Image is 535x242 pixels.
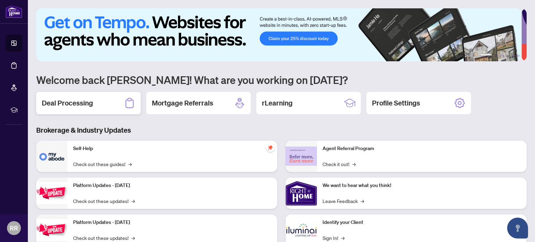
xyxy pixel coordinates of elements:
[266,143,274,152] span: pushpin
[323,182,521,189] p: We want to hear what you think!
[36,125,527,135] h3: Brokerage & Industry Updates
[36,219,68,241] img: Platform Updates - July 8, 2025
[286,147,317,166] img: Agent Referral Program
[360,197,364,205] span: →
[262,98,293,108] h2: rLearning
[131,197,135,205] span: →
[323,160,356,168] a: Check it out!→
[73,219,272,226] p: Platform Updates - [DATE]
[495,54,497,57] button: 2
[36,182,68,204] img: Platform Updates - July 21, 2025
[73,145,272,153] p: Self-Help
[323,197,364,205] a: Leave Feedback→
[286,178,317,209] img: We want to hear what you think!
[73,182,272,189] p: Platform Updates - [DATE]
[10,223,18,233] span: RR
[128,160,132,168] span: →
[372,98,420,108] h2: Profile Settings
[36,73,527,86] h1: Welcome back [PERSON_NAME]! What are you working on [DATE]?
[131,234,135,242] span: →
[36,8,521,61] img: Slide 0
[481,54,492,57] button: 1
[42,98,93,108] h2: Deal Processing
[323,234,344,242] a: Sign In!→
[352,160,356,168] span: →
[517,54,520,57] button: 6
[36,141,68,172] img: Self-Help
[507,218,528,239] button: Open asap
[73,160,132,168] a: Check out these guides!→
[73,197,135,205] a: Check out these updates!→
[341,234,344,242] span: →
[6,5,22,18] img: logo
[511,54,514,57] button: 5
[73,234,135,242] a: Check out these updates!→
[323,145,521,153] p: Agent Referral Program
[323,219,521,226] p: Identify your Client
[500,54,503,57] button: 3
[506,54,509,57] button: 4
[152,98,213,108] h2: Mortgage Referrals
